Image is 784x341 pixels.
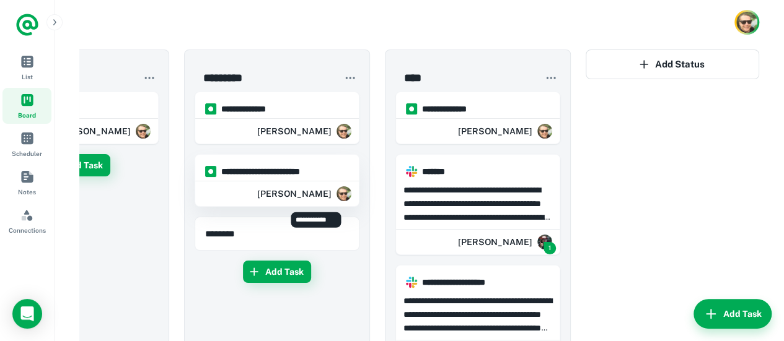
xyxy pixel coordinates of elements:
[406,166,417,177] img: https://app.briefmatic.com/assets/integrations/slack.png
[15,12,40,37] a: Logo
[736,12,757,33] img: Karl Chaffey
[205,166,216,177] img: https://app.briefmatic.com/assets/integrations/manual.png
[406,103,417,114] img: https://app.briefmatic.com/assets/integrations/manual.png
[12,149,42,158] span: Scheduler
[56,124,131,138] h6: [PERSON_NAME]
[205,103,216,114] img: https://app.briefmatic.com/assets/integrations/manual.png
[537,124,552,139] img: ACg8ocJxtPgxB9CwYcqxNp3NkXOFiKU7BGaeZYnb2BbodbsujUE4LIc=s96-c
[257,187,332,201] h6: [PERSON_NAME]
[406,277,417,288] img: https://app.briefmatic.com/assets/integrations/slack.png
[195,92,359,144] div: https://app.briefmatic.com/assets/integrations/manual.png**** **** ****Karl Chaffey
[586,50,759,79] button: Add Status
[257,124,332,138] h6: [PERSON_NAME]
[18,110,36,120] span: Board
[458,230,552,254] div: Penny
[544,242,556,254] span: 1
[257,119,351,144] div: Karl Chaffey
[395,92,560,144] div: https://app.briefmatic.com/assets/integrations/manual.png**** **** ****Karl Chaffey
[2,126,51,162] a: Scheduler
[56,119,151,144] div: Karl Chaffey
[2,88,51,124] a: Board
[12,299,42,329] div: Load Chat
[734,10,759,35] button: Account button
[458,119,552,144] div: Karl Chaffey
[22,72,33,82] span: List
[2,50,51,85] a: List
[537,235,552,249] img: 3939397317778_c42a8679a4945efafa91_72.jpg
[257,181,351,206] div: Karl Chaffey
[136,124,151,139] img: ACg8ocJxtPgxB9CwYcqxNp3NkXOFiKU7BGaeZYnb2BbodbsujUE4LIc=s96-c
[18,187,36,197] span: Notes
[243,261,311,283] button: Add Task
[2,165,51,201] a: Notes
[337,186,351,201] img: ACg8ocJxtPgxB9CwYcqxNp3NkXOFiKU7BGaeZYnb2BbodbsujUE4LIc=s96-c
[337,124,351,139] img: ACg8ocJxtPgxB9CwYcqxNp3NkXOFiKU7BGaeZYnb2BbodbsujUE4LIc=s96-c
[458,235,532,249] h6: [PERSON_NAME]
[458,124,532,138] h6: [PERSON_NAME]
[9,225,46,235] span: Connections
[694,299,772,329] button: Add Task
[2,203,51,239] a: Connections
